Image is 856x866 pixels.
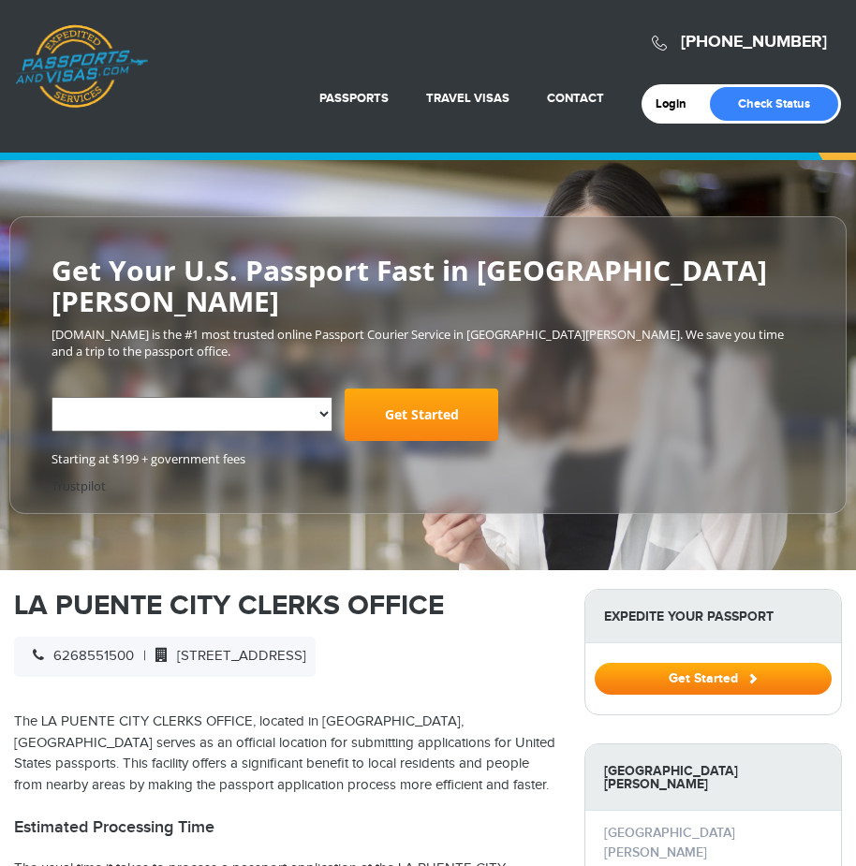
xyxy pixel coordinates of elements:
[14,589,556,623] h1: LA PUENTE CITY CLERKS OFFICE
[547,91,604,106] a: Contact
[595,663,832,695] button: Get Started
[426,91,509,106] a: Travel Visas
[52,477,106,494] a: Trustpilot
[585,744,841,811] strong: [GEOGRAPHIC_DATA][PERSON_NAME]
[52,450,804,468] span: Starting at $199 + government fees
[681,32,827,52] a: [PHONE_NUMBER]
[345,389,498,441] a: Get Started
[14,637,316,677] div: |
[15,24,148,109] a: Passports & [DOMAIN_NAME]
[146,648,306,664] span: [STREET_ADDRESS]
[52,326,804,360] p: [DOMAIN_NAME] is the #1 most trusted online Passport Courier Service in [GEOGRAPHIC_DATA][PERSON_...
[710,87,838,121] a: Check Status
[604,825,735,860] a: [GEOGRAPHIC_DATA][PERSON_NAME]
[319,91,389,106] a: Passports
[14,817,556,838] h2: Estimated Processing Time
[14,712,556,796] p: The LA PUENTE CITY CLERKS OFFICE, located in [GEOGRAPHIC_DATA], [GEOGRAPHIC_DATA] serves as an of...
[656,96,700,111] a: Login
[585,590,841,643] strong: Expedite Your Passport
[23,648,134,664] span: 6268551500
[595,670,832,685] a: Get Started
[52,255,804,316] h2: Get Your U.S. Passport Fast in [GEOGRAPHIC_DATA][PERSON_NAME]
